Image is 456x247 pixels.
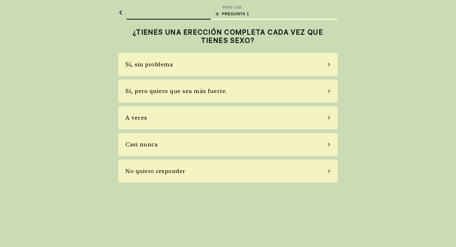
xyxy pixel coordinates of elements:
[223,6,233,9] font: PASO
[125,88,227,94] font: Sí, pero quiero que sea más fuerte.
[237,6,241,9] font: 25
[125,61,173,68] font: Sí, sin problema
[125,114,147,121] font: A veces
[133,28,324,44] font: ¿TIENES UNA ERECCIÓN COMPLETA CADA VEZ QUE TIENES SEXO?
[222,12,249,16] font: PREGUNTA 1
[234,6,236,9] font: 1
[236,6,237,9] font: /
[125,168,186,174] font: No quiero responder
[125,141,158,148] font: Casi nunca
